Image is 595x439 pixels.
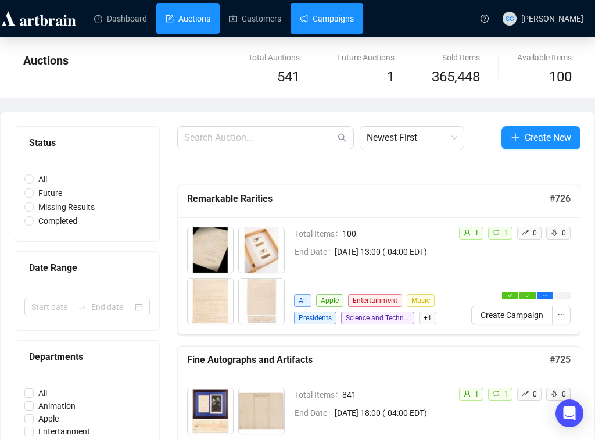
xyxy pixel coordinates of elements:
span: retweet [493,390,500,397]
span: question-circle [481,15,489,23]
div: Available Items [517,51,572,64]
span: 1 [504,390,508,398]
span: user [464,390,471,397]
div: Status [29,135,145,150]
div: Future Auctions [337,51,395,64]
span: 1 [475,229,479,237]
img: 7004_1.jpg [239,279,284,324]
img: 7002_1.jpg [239,227,284,273]
span: ellipsis [557,310,565,319]
span: Future [34,187,67,199]
span: [DATE] 18:00 (-04:00 EDT) [335,406,459,419]
button: Create New [501,126,580,149]
span: plus [511,133,520,142]
span: End Date [295,406,335,419]
input: End date [91,301,132,313]
span: 365,448 [432,66,480,88]
span: 100 [549,69,572,85]
span: Presidents [294,312,336,324]
input: Search Auction... [184,131,335,145]
span: 0 [533,390,537,398]
img: 2_1.jpg [239,388,284,434]
span: Completed [34,215,82,227]
span: All [34,173,52,185]
span: rise [522,390,529,397]
a: Dashboard [94,3,147,34]
h5: # 726 [550,192,571,206]
span: rocket [551,390,558,397]
span: Science and Technology [341,312,414,324]
span: Entertainment [34,425,95,438]
span: Apple [34,412,63,425]
span: 541 [277,69,300,85]
span: retweet [493,229,500,236]
span: + 1 [419,312,436,324]
a: Remarkable Rarities#726Total Items100End Date[DATE] 13:00 (-04:00 EDT)AllAppleEntertainmentMusicP... [177,185,580,334]
input: Start date [31,301,73,313]
span: Animation [34,399,80,412]
span: user [464,229,471,236]
span: Apple [316,294,343,307]
img: 7003_1.jpg [188,279,233,324]
span: Newest First [367,127,457,149]
span: Entertainment [348,294,402,307]
span: check [508,293,512,298]
span: 1 [387,69,395,85]
a: Campaigns [300,3,354,34]
span: 841 [342,388,459,401]
h5: Remarkable Rarities [187,192,550,206]
span: search [338,133,347,142]
span: swap-right [77,302,87,312]
div: Total Auctions [248,51,300,64]
div: Date Range [29,260,145,275]
span: All [294,294,311,307]
span: 100 [342,227,459,240]
img: 1_1.jpg [188,388,233,434]
span: [PERSON_NAME] [521,14,583,23]
span: End Date [295,245,335,258]
span: rise [522,229,529,236]
span: Auctions [23,53,69,67]
span: Missing Results [34,201,99,213]
span: to [77,302,87,312]
span: Total Items [295,388,342,401]
span: SC [506,13,514,24]
span: [DATE] 13:00 (-04:00 EDT) [335,245,459,258]
span: Create Campaign [481,309,543,322]
a: Auctions [166,3,210,34]
h5: # 725 [550,353,571,367]
span: All [34,387,52,399]
span: 0 [562,229,566,237]
span: Music [407,294,435,307]
span: ellipsis [543,293,547,298]
span: 0 [533,229,537,237]
span: Total Items [295,227,342,240]
span: check [525,293,530,298]
a: Customers [229,3,281,34]
span: rocket [551,229,558,236]
span: 0 [562,390,566,398]
h5: Fine Autographs and Artifacts [187,353,550,367]
span: 1 [504,229,508,237]
span: 1 [475,390,479,398]
img: 7001_1.jpg [188,227,233,273]
div: Sold Items [432,51,480,64]
div: Open Intercom Messenger [555,399,583,427]
div: Departments [29,349,145,364]
button: Create Campaign [471,306,553,324]
span: Create New [525,130,571,145]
